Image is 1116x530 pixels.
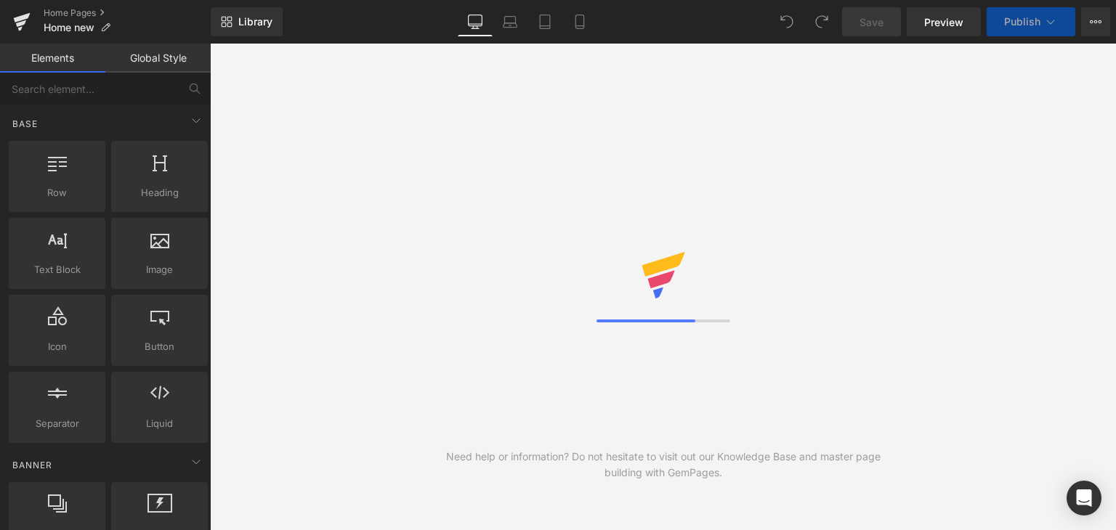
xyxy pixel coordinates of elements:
span: Preview [924,15,963,30]
span: Base [11,117,39,131]
div: Open Intercom Messenger [1067,481,1101,515]
span: Image [116,262,203,277]
a: Laptop [493,7,527,36]
span: Row [13,185,101,200]
span: Separator [13,416,101,431]
a: Tablet [527,7,562,36]
span: Save [860,15,883,30]
button: More [1081,7,1110,36]
span: Icon [13,339,101,354]
a: Preview [907,7,981,36]
span: Text Block [13,262,101,277]
button: Publish [987,7,1075,36]
span: Home new [44,22,94,33]
a: Global Style [105,44,211,73]
span: Heading [116,185,203,200]
span: Publish [1004,16,1040,28]
span: Button [116,339,203,354]
span: Banner [11,458,54,472]
a: New Library [211,7,283,36]
a: Mobile [562,7,597,36]
span: Liquid [116,416,203,431]
a: Home Pages [44,7,211,19]
button: Redo [807,7,836,36]
div: Need help or information? Do not hesitate to visit out our Knowledge Base and master page buildin... [437,449,890,481]
a: Desktop [458,7,493,36]
button: Undo [772,7,801,36]
span: Library [238,15,272,28]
